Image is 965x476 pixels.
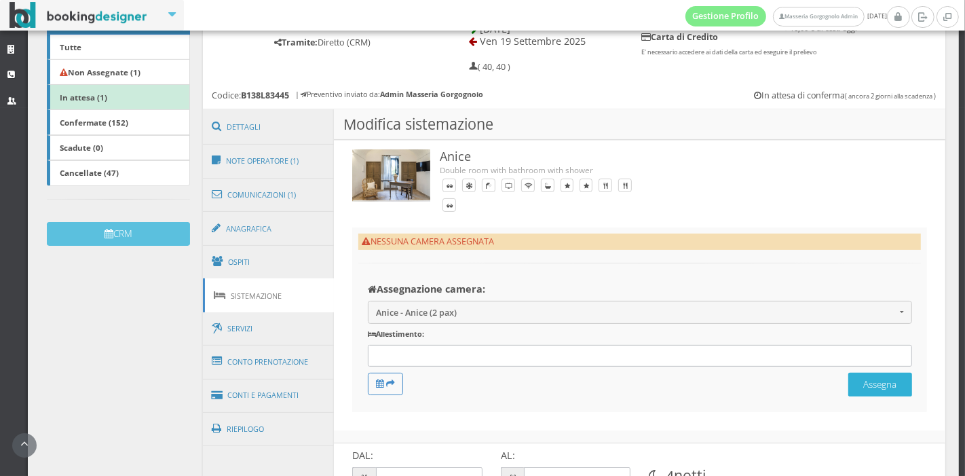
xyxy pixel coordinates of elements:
b: Confermate (152) [60,117,128,128]
a: Comunicazioni (1) [203,177,335,213]
a: Conti e Pagamenti [203,378,335,413]
h3: Anice [440,149,690,164]
b: Cancellate (47) [60,167,119,178]
a: Gestione Profilo [685,6,767,26]
a: In attesa (1) [47,84,190,110]
h4: DAL: [352,450,482,461]
h5: 004915150429598 [274,20,423,31]
h4: AL: [501,450,630,461]
a: Confermate (152) [47,109,190,135]
img: c61cfc06592711ee9b0b027e0800ecac.jpg [352,149,430,202]
b: Scadute (0) [60,142,103,153]
a: Anagrafica [203,211,335,246]
p: E' necessario accedere ai dati della carta ed eseguire il prelievo [641,48,865,57]
b: Allestimento: [368,329,424,339]
button: Anice - Anice (2 pax) [368,301,912,323]
b: Admin Masseria Gorgognolo [380,89,483,99]
a: Dettagli [203,109,335,145]
span: Anice - Anice (2 pax) [376,308,896,318]
h6: | Preventivo inviato da: [295,90,483,99]
b: Non Assegnate (1) [60,67,140,77]
h5: Codice: [212,90,289,100]
a: Cancellate (47) [47,160,190,186]
h5: Diretto (CRM) [274,37,423,48]
small: ( ancora 2 giorni alla scadenza ) [846,92,936,100]
h5: ( 40, 40 ) [469,62,510,72]
a: Note Operatore (1) [203,143,335,179]
a: Sistemazione [203,278,335,313]
a: Non Assegnate (1) [47,59,190,85]
a: Riepilogo [203,411,335,447]
img: BookingDesigner.com [10,2,147,29]
b: Tramite: [274,37,318,48]
button: Assegna [848,373,912,397]
div: Double room with bathroom with shower [440,164,690,176]
a: Scadute (0) [47,135,190,161]
h3: Modifica sistemazione [334,109,945,140]
small: + 16,00 € di costi agg. [784,23,857,33]
span: Ven 19 Settembre 2025 [480,35,586,48]
h5: In attesa di conferma [754,90,936,100]
a: Ospiti [203,244,335,280]
a: Servizi [203,312,335,346]
b: Tutte [60,41,81,52]
a: Tutte [47,34,190,60]
a: Masseria Gorgognolo Admin [773,7,864,26]
button: CRM [47,222,190,246]
b: In attesa (1) [60,92,107,103]
b: Carta di Credito [641,31,718,43]
span: NESSUNA CAMERA ASSEGNATA [362,236,494,247]
span: [DATE] [685,6,887,26]
b: B138L83445 [241,90,289,101]
a: Conto Prenotazione [203,344,335,380]
b: Assegnazione camera: [368,282,485,295]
